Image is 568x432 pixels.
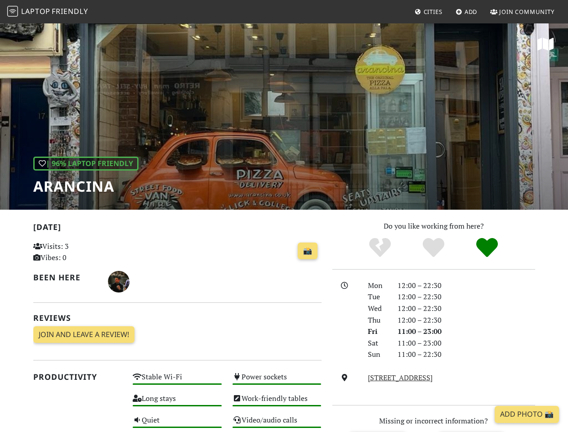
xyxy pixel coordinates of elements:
[392,349,541,360] div: 11:00 – 22:30
[108,271,130,292] img: 3346-michele.jpg
[392,303,541,315] div: 12:00 – 22:30
[487,4,558,20] a: Join Community
[392,337,541,349] div: 11:00 – 23:00
[392,291,541,303] div: 12:00 – 22:30
[465,8,478,16] span: Add
[368,373,433,382] a: [STREET_ADDRESS]
[407,237,461,259] div: Yes
[362,315,392,326] div: Thu
[353,237,407,259] div: No
[392,280,541,292] div: 12:00 – 22:30
[362,326,392,337] div: Fri
[108,276,130,286] span: Michele Mortari
[7,4,88,20] a: LaptopFriendly LaptopFriendly
[21,6,50,16] span: Laptop
[33,157,139,171] div: | 96% Laptop Friendly
[33,273,97,282] h2: Been here
[362,349,392,360] div: Sun
[33,313,322,323] h2: Reviews
[33,326,134,343] a: Join and leave a review!
[362,337,392,349] div: Sat
[424,8,443,16] span: Cities
[227,392,327,414] div: Work-friendly tables
[7,6,18,17] img: LaptopFriendly
[52,6,88,16] span: Friendly
[392,326,541,337] div: 11:00 – 23:00
[33,178,139,195] h1: Arancina
[332,415,535,427] p: Missing or incorrect information?
[362,303,392,315] div: Wed
[411,4,446,20] a: Cities
[127,370,227,392] div: Stable Wi-Fi
[362,291,392,303] div: Tue
[460,237,514,259] div: Definitely!
[495,406,559,423] a: Add Photo 📸
[33,241,122,264] p: Visits: 3 Vibes: 0
[362,280,392,292] div: Mon
[33,372,122,382] h2: Productivity
[298,243,318,260] a: 📸
[127,392,227,414] div: Long stays
[452,4,481,20] a: Add
[227,370,327,392] div: Power sockets
[33,222,322,235] h2: [DATE]
[332,220,535,232] p: Do you like working from here?
[392,315,541,326] div: 12:00 – 22:30
[499,8,555,16] span: Join Community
